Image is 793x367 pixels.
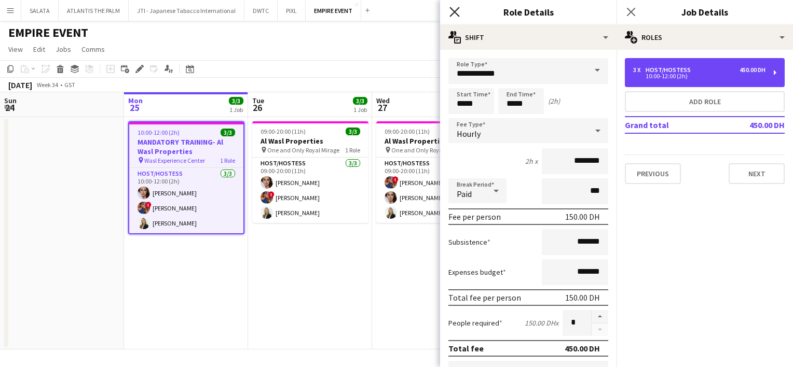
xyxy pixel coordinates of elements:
button: DWTC [244,1,278,21]
div: [DATE] [8,80,32,90]
div: 3 x [633,66,646,74]
span: 24 [3,102,17,114]
span: Comms [81,45,105,54]
div: Host/Hostess [646,66,695,74]
span: ! [268,191,275,197]
div: 150.00 DH x [525,318,558,328]
span: Jobs [56,45,71,54]
div: Roles [617,25,793,50]
div: 1 Job [353,106,367,114]
label: Subsistence [448,237,490,247]
app-card-role: Host/Hostess3/310:00-12:00 (2h)[PERSON_NAME]![PERSON_NAME][PERSON_NAME] [129,168,243,233]
button: ATLANTIS THE PALM [59,1,129,21]
a: Edit [29,43,49,56]
span: One and Only Royal Mirage [267,146,339,154]
a: View [4,43,27,56]
span: View [8,45,23,54]
span: 1 Role [220,157,235,164]
span: 3/3 [346,128,360,135]
div: (2h) [548,96,560,106]
span: Hourly [457,129,481,139]
span: Paid [457,189,472,199]
app-job-card: 09:00-20:00 (11h)3/3Al Wasl Properties One and Only Royal Mirage1 RoleHost/Hostess3/309:00-20:00 ... [376,121,493,223]
span: 3/3 [221,129,235,136]
td: 450.00 DH [719,117,785,133]
h3: Al Wasl Properties [376,136,493,146]
span: Mon [128,96,143,105]
button: Previous [625,163,681,184]
span: 3/3 [229,97,243,105]
span: Tue [252,96,264,105]
div: 2h x [525,157,538,166]
div: Fee per person [448,211,501,222]
app-card-role: Host/Hostess3/309:00-20:00 (11h)[PERSON_NAME]![PERSON_NAME][PERSON_NAME] [252,158,368,223]
h3: MANDATORY TRAINING- Al Wasl Properties [129,137,243,156]
app-card-role: Host/Hostess3/309:00-20:00 (11h)![PERSON_NAME][PERSON_NAME][PERSON_NAME] [376,158,493,223]
span: Sun [4,96,17,105]
span: ! [392,176,399,182]
h3: Al Wasl Properties [252,136,368,146]
h1: EMPIRE EVENT [8,25,88,40]
span: 26 [251,102,264,114]
button: JTI - Japanese Tabacco International [129,1,244,21]
div: 450.00 DH [740,66,765,74]
div: Shift [440,25,617,50]
button: Next [729,163,785,184]
label: People required [448,318,502,328]
div: 450.00 DH [565,343,600,354]
span: 27 [375,102,390,114]
div: 150.00 DH [565,211,600,222]
button: Add role [625,91,785,112]
span: 25 [127,102,143,114]
div: Total fee [448,343,484,354]
span: 3/3 [353,97,367,105]
label: Expenses budget [448,267,506,277]
span: 09:00-20:00 (11h) [261,128,306,135]
h3: Job Details [617,5,793,19]
a: Jobs [51,43,75,56]
app-job-card: 10:00-12:00 (2h)3/3MANDATORY TRAINING- Al Wasl Properties Wasl Experience Center1 RoleHost/Hostes... [128,121,244,234]
h3: Role Details [440,5,617,19]
td: Grand total [625,117,719,133]
span: Wasl Experience Center [144,157,205,164]
div: 10:00-12:00 (2h) [633,74,765,79]
span: 09:00-20:00 (11h) [385,128,430,135]
button: Increase [592,310,608,323]
div: 1 Job [229,106,243,114]
div: Total fee per person [448,292,521,303]
span: Week 34 [34,81,60,89]
button: SALATA [21,1,59,21]
span: One and Only Royal Mirage [391,146,463,154]
span: ! [145,202,152,208]
div: 150.00 DH [565,292,600,303]
span: Edit [33,45,45,54]
app-job-card: 09:00-20:00 (11h)3/3Al Wasl Properties One and Only Royal Mirage1 RoleHost/Hostess3/309:00-20:00 ... [252,121,368,223]
a: Comms [77,43,109,56]
div: GST [64,81,75,89]
span: 1 Role [345,146,360,154]
span: Wed [376,96,390,105]
button: EMPIRE EVENT [306,1,361,21]
span: 10:00-12:00 (2h) [138,129,180,136]
button: PIXL [278,1,306,21]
